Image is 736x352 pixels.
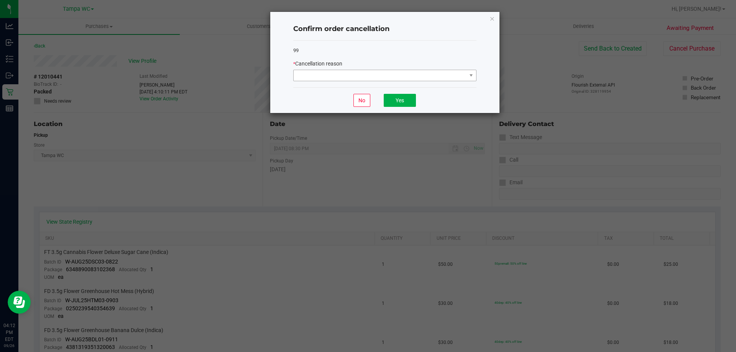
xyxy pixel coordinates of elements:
h4: Confirm order cancellation [293,24,476,34]
button: No [353,94,370,107]
button: Close [490,14,495,23]
span: Cancellation reason [295,61,342,67]
iframe: Resource center [8,291,31,314]
button: Yes [384,94,416,107]
span: 99 [293,47,299,53]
